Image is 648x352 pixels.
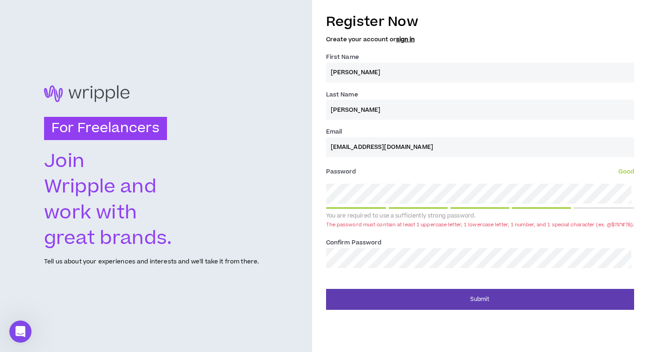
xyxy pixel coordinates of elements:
[9,320,32,343] iframe: Intercom live chat
[326,36,634,43] h5: Create your account or
[326,235,382,250] label: Confirm Password
[618,167,634,176] span: Good
[326,12,634,32] h3: Register Now
[326,100,634,120] input: Last name
[326,63,634,83] input: First name
[44,117,167,140] h3: For Freelancers
[326,167,356,176] span: Password
[326,212,634,220] div: You are required to use a sufficiently strong password.
[326,50,359,64] label: First Name
[44,173,158,200] text: Wripple and
[44,225,173,251] text: great brands.
[44,199,137,226] text: work with
[326,137,634,157] input: Enter Email
[396,35,415,44] a: sign in
[326,289,634,310] button: Submit
[44,257,259,266] p: Tell us about your experiences and interests and we'll take it from there.
[326,87,358,102] label: Last Name
[44,148,85,174] text: Join
[326,221,634,228] div: The password must contain at least 1 uppercase letter, 1 lowercase letter, 1 number, and 1 specia...
[326,124,342,139] label: Email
